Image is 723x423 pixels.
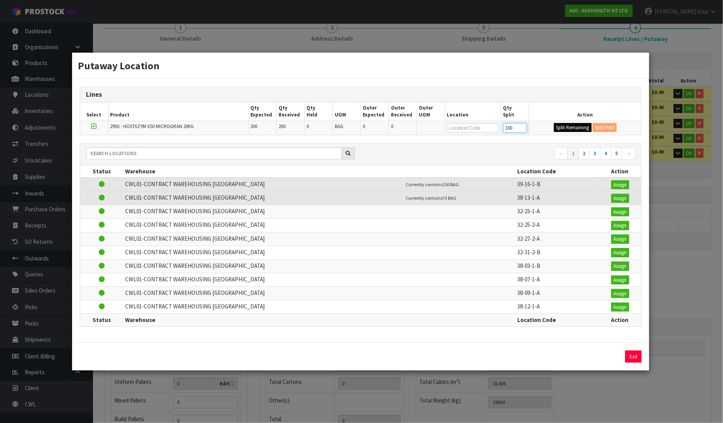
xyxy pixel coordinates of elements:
button: Assign [611,207,629,217]
button: Assign [611,235,629,244]
th: Action [529,103,642,121]
a: 4 [600,147,611,160]
button: Assign [611,180,629,190]
th: Outer UOM [417,103,445,121]
span: 2950 - HOSTAZYM X50 MICROGRAN 20KG [110,123,194,130]
h3: Lines [86,91,636,98]
th: Qty Split [501,103,529,121]
td: 38-09-1-A [515,287,599,300]
span: 0 [307,123,309,130]
span: 0 [363,123,365,130]
td: 32-23-1-A [515,205,599,219]
td: 32-31-2-B [515,246,599,259]
th: Warehouse [123,314,404,326]
th: Warehouse [123,165,404,178]
button: Assign [611,276,629,285]
td: CWL01-CONTRACT WAREHOUSING [GEOGRAPHIC_DATA] [123,192,404,205]
td: CWL01-CONTRACT WAREHOUSING [GEOGRAPHIC_DATA] [123,219,404,232]
input: Search locations [86,147,342,159]
button: Assign [611,289,629,298]
button: Exit [625,351,642,363]
button: Assign [611,221,629,230]
a: 1 [568,147,579,160]
th: Qty Held [305,103,332,121]
a: 3 [589,147,601,160]
button: Assign [611,262,629,271]
th: Location Code [515,314,599,326]
td: 39-16-1-B [515,178,599,192]
td: 32-27-2-A [515,232,599,246]
a: ← [554,147,568,160]
th: Outer Expected [361,103,389,121]
td: CWL01-CONTRACT WAREHOUSING [GEOGRAPHIC_DATA] [123,287,404,300]
th: Product [108,103,248,121]
th: Status [80,314,124,326]
td: CWL01-CONTRACT WAREHOUSING [GEOGRAPHIC_DATA] [123,178,404,192]
td: 32-25-2-A [515,219,599,232]
button: Split Held [593,123,617,132]
span: 200 [279,123,286,130]
td: CWL01-CONTRACT WAREHOUSING [GEOGRAPHIC_DATA] [123,232,404,246]
th: Action [599,165,642,178]
span: 0 [391,123,393,130]
h3: Putaway Location [78,58,644,73]
span: 200 [251,123,258,130]
span: 73 BAG [443,195,457,201]
nav: Page navigation [367,147,635,161]
td: 38-07-1-A [515,273,599,286]
button: Assign [611,248,629,257]
a: 5 [611,147,622,160]
button: Split Remaining [554,123,592,132]
span: 150 BAG [443,182,459,187]
small: Currently contains [406,195,457,201]
td: 38-13-1-A [515,192,599,205]
th: Outer Received [389,103,417,121]
input: Qty Putaway [503,123,527,133]
a: → [622,147,635,160]
input: Location Code [447,123,499,133]
th: Qty Received [277,103,305,121]
td: 38-03-1-B [515,259,599,273]
td: 38-12-1-A [515,300,599,314]
th: Select [80,103,108,121]
span: BAG [335,123,343,130]
td: CWL01-CONTRACT WAREHOUSING [GEOGRAPHIC_DATA] [123,300,404,314]
th: Action [599,314,642,326]
th: Location Code [515,165,599,178]
td: CWL01-CONTRACT WAREHOUSING [GEOGRAPHIC_DATA] [123,205,404,219]
th: UOM [333,103,361,121]
button: Assign [611,303,629,312]
button: Assign [611,194,629,203]
th: Location [445,103,501,121]
td: CWL01-CONTRACT WAREHOUSING [GEOGRAPHIC_DATA] [123,273,404,286]
small: Currently contains [406,182,459,187]
a: 2 [578,147,590,160]
td: CWL01-CONTRACT WAREHOUSING [GEOGRAPHIC_DATA] [123,259,404,273]
th: Qty Expected [248,103,276,121]
th: Status [80,165,124,178]
td: CWL01-CONTRACT WAREHOUSING [GEOGRAPHIC_DATA] [123,246,404,259]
